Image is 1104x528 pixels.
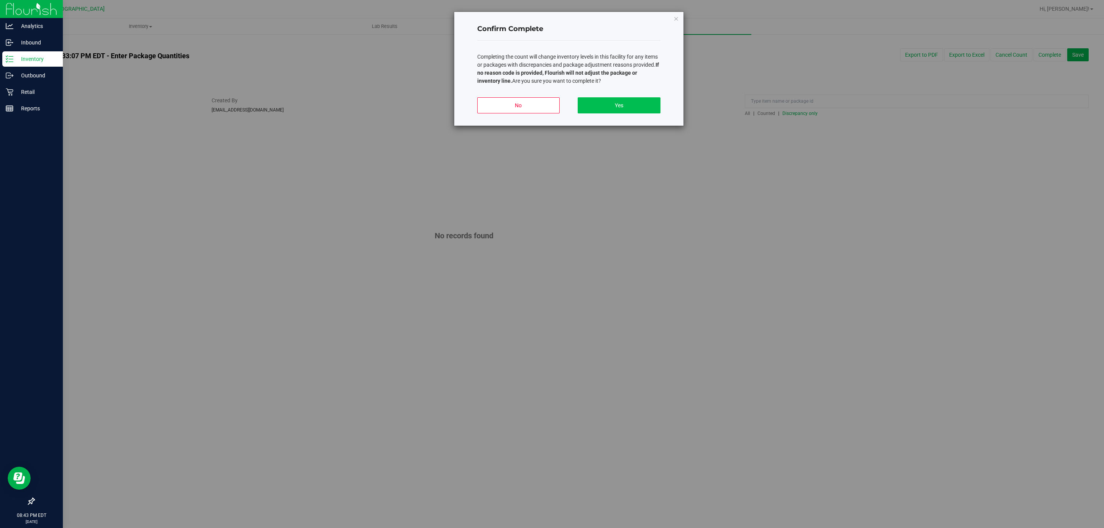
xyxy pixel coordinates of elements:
inline-svg: Outbound [6,72,13,79]
span: Completing the count will change inventory levels in this facility for any items or packages with... [477,54,659,84]
inline-svg: Inventory [6,55,13,63]
inline-svg: Reports [6,105,13,112]
p: Inventory [13,54,59,64]
inline-svg: Retail [6,88,13,96]
iframe: Resource center [8,467,31,490]
p: [DATE] [3,519,59,525]
p: Outbound [13,71,59,80]
p: Inbound [13,38,59,47]
button: Yes [578,97,660,113]
inline-svg: Analytics [6,22,13,30]
p: Retail [13,87,59,97]
button: No [477,97,560,113]
inline-svg: Inbound [6,39,13,46]
p: Analytics [13,21,59,31]
h4: Confirm Complete [477,24,660,34]
b: If no reason code is provided, Flourish will not adjust the package or inventory line. [477,62,659,84]
p: Reports [13,104,59,113]
p: 08:43 PM EDT [3,512,59,519]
